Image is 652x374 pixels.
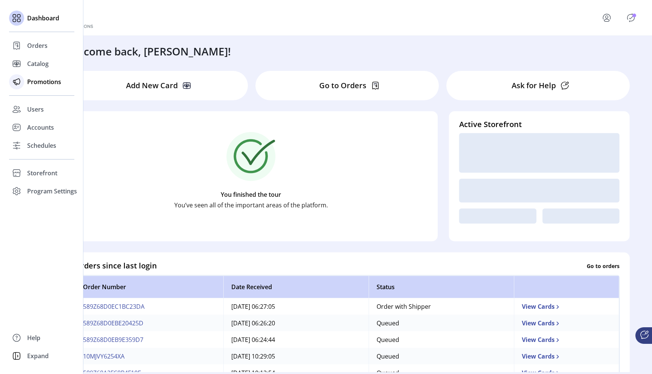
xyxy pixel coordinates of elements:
p: You’ve seen all of the important areas of the platform. [174,201,328,210]
td: [DATE] 06:24:44 [223,331,369,348]
td: 589Z68D0EC1BC23DA [75,298,223,315]
span: Accounts [27,123,54,132]
h3: Welcome back, [PERSON_NAME]! [65,43,231,59]
td: Queued [369,315,514,331]
span: Expand [27,351,49,360]
td: [DATE] 06:26:20 [223,315,369,331]
td: [DATE] 10:29:05 [223,348,369,365]
button: Publisher Panel [625,12,637,24]
h4: Orders since last login [75,260,157,271]
td: View Cards [514,331,619,348]
p: Add New Card [126,80,178,91]
td: 10MJVY6254XA [75,348,223,365]
span: Promotions [27,77,61,86]
span: Program Settings [27,187,77,196]
td: Queued [369,348,514,365]
th: Date Received [223,276,369,298]
span: Schedules [27,141,56,150]
td: View Cards [514,298,619,315]
span: Help [27,333,40,342]
span: Users [27,105,44,114]
td: [DATE] 06:27:05 [223,298,369,315]
span: Catalog [27,59,49,68]
span: Orders [27,41,48,50]
button: menu [592,9,625,27]
td: Queued [369,331,514,348]
th: Status [369,276,514,298]
td: View Cards [514,348,619,365]
h4: Active Storefront [459,119,620,130]
td: 589Z68D0EBE20425D [75,315,223,331]
p: Ask for Help [512,80,556,91]
td: View Cards [514,315,619,331]
p: Go to Orders [319,80,366,91]
span: Dashboard [27,14,59,23]
td: Order with Shipper [369,298,514,315]
td: 589Z68D0EB9E359D7 [75,331,223,348]
p: Go to orders [587,262,620,270]
p: You finished the tour [221,190,281,199]
span: Storefront [27,169,57,178]
th: Order Number [75,276,223,298]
